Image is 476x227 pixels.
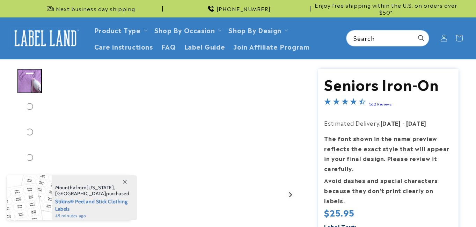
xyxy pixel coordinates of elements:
[413,30,429,46] button: Search
[17,145,42,170] div: Go to slide 4
[8,25,83,52] a: Label Land
[217,5,271,12] span: [PHONE_NUMBER]
[17,69,42,93] div: Go to slide 1
[286,190,295,199] button: Next slide
[324,75,452,93] h1: Seniors Iron-On
[157,38,180,54] a: FAQ
[10,27,80,49] img: Label Land
[17,171,42,195] div: Go to slide 5
[90,22,150,38] summary: Product Type
[324,207,354,218] span: $25.95
[402,119,405,127] strong: -
[180,38,229,54] a: Label Guide
[324,99,365,107] span: 4.4-star overall rating
[55,190,106,197] span: [GEOGRAPHIC_DATA]
[324,134,449,173] strong: The font shown in the name preview reflects the exact style that will appear in your final design...
[406,119,426,127] strong: [DATE]
[17,120,42,144] div: Go to slide 3
[313,2,459,15] span: Enjoy free shipping within the U.S. on orders over $50*
[90,38,157,54] a: Care instructions
[324,176,438,205] strong: Avoid dashes and special characters because they don’t print clearly on labels.
[184,42,225,50] span: Label Guide
[150,22,225,38] summary: Shop By Occasion
[381,119,401,127] strong: [DATE]
[369,101,392,106] a: 562 Reviews
[324,118,452,128] p: Estimated Delivery:
[94,42,153,50] span: Care instructions
[94,25,141,35] a: Product Type
[55,197,130,213] span: Stikins® Peel and Stick Clothing Labels
[55,213,130,219] span: 45 minutes ago
[17,94,42,119] div: Go to slide 2
[55,184,75,191] span: Mountha
[87,184,114,191] span: [US_STATE]
[228,25,281,35] a: Shop By Design
[229,38,314,54] a: Join Affiliate Program
[56,5,135,12] span: Next business day shipping
[55,185,130,197] span: from , purchased
[161,42,176,50] span: FAQ
[17,69,42,93] img: Iron on name label being ironed to shirt
[154,26,215,34] span: Shop By Occasion
[233,42,309,50] span: Join Affiliate Program
[224,22,291,38] summary: Shop By Design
